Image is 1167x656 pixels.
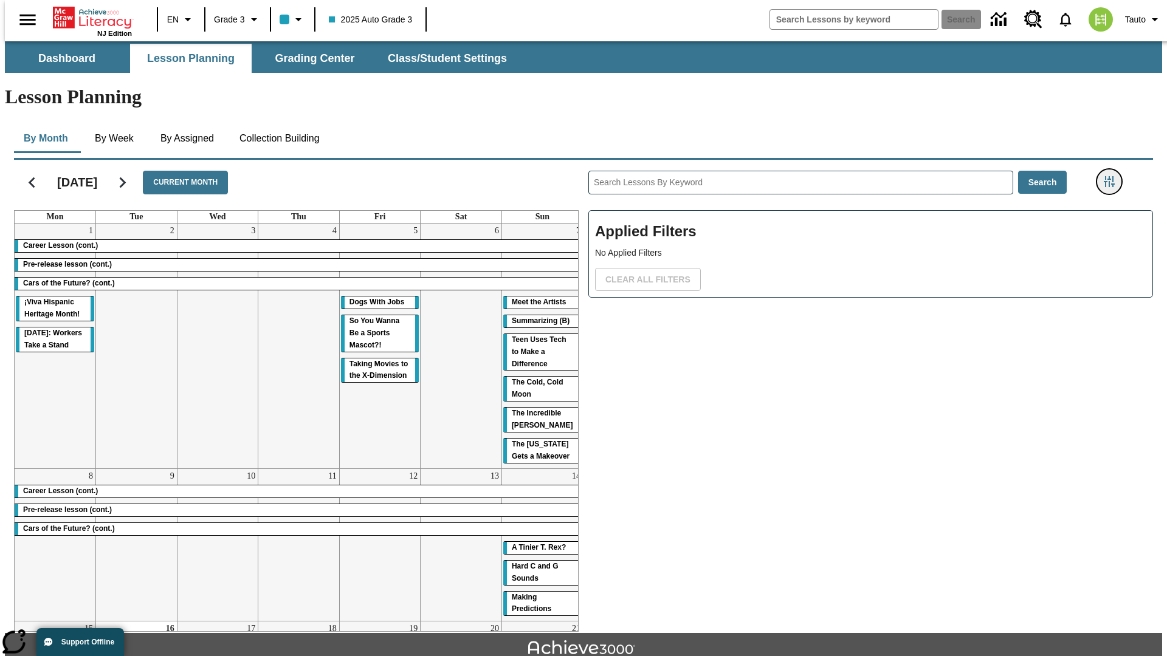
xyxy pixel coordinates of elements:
div: Dogs With Jobs [341,296,419,309]
span: Grade 3 [214,13,245,26]
a: September 18, 2025 [326,621,339,636]
td: September 6, 2025 [421,224,502,468]
div: Meet the Artists [503,296,582,309]
td: September 4, 2025 [258,224,340,468]
button: Open side menu [10,2,46,38]
span: Summarizing (B) [512,316,570,325]
div: The Cold, Cold Moon [503,377,582,401]
a: Home [53,5,132,30]
td: September 12, 2025 [339,468,421,621]
button: Previous [16,167,47,198]
a: September 9, 2025 [168,469,177,483]
a: September 17, 2025 [244,621,258,636]
div: Career Lesson (cont.) [15,485,583,497]
button: Search [1018,171,1067,194]
a: Monday [44,211,66,223]
a: Thursday [289,211,309,223]
span: The Cold, Cold Moon [512,378,563,398]
td: September 11, 2025 [258,468,340,621]
span: Pre-release lesson (cont.) [23,260,112,268]
td: September 13, 2025 [421,468,502,621]
div: A Tinier T. Rex? [503,542,582,554]
button: Grade: Grade 3, Select a grade [209,9,266,30]
span: So You Wanna Be a Sports Mascot?! [349,316,399,349]
button: Current Month [143,171,228,194]
span: Pre-release lesson (cont.) [23,505,112,514]
button: Next [107,167,138,198]
span: NJ Edition [97,30,132,37]
a: Data Center [983,3,1017,36]
div: Cars of the Future? (cont.) [15,523,583,535]
div: Applied Filters [588,210,1153,298]
span: Hard C and G Sounds [512,562,559,583]
div: Cars of the Future? (cont.) [15,278,583,290]
a: September 5, 2025 [411,224,420,238]
a: September 6, 2025 [492,224,501,238]
h2: Applied Filters [595,217,1146,247]
div: The Missouri Gets a Makeover [503,439,582,463]
a: September 15, 2025 [82,621,95,636]
div: Pre-release lesson (cont.) [15,259,583,271]
div: So You Wanna Be a Sports Mascot?! [341,315,419,352]
span: The Missouri Gets a Makeover [512,440,570,460]
span: A Tinier T. Rex? [512,543,566,552]
a: Notifications [1050,4,1081,35]
div: Labor Day: Workers Take a Stand [16,327,94,352]
div: The Incredible Kellee Edwards [503,408,582,432]
button: Class color is light blue. Change class color [275,9,311,30]
a: Friday [372,211,388,223]
span: Dogs With Jobs [349,298,405,306]
a: September 7, 2025 [574,224,583,238]
a: Tuesday [127,211,145,223]
a: September 16, 2025 [164,621,177,636]
td: September 3, 2025 [177,224,258,468]
a: September 1, 2025 [86,224,95,238]
td: September 2, 2025 [96,224,177,468]
span: Cars of the Future? (cont.) [23,279,115,287]
button: Dashboard [6,44,128,73]
span: The Incredible Kellee Edwards [512,409,573,429]
button: Lesson Planning [130,44,252,73]
a: September 13, 2025 [488,469,501,483]
a: September 11, 2025 [326,469,339,483]
div: Summarizing (B) [503,315,582,327]
a: September 20, 2025 [488,621,501,636]
button: Profile/Settings [1120,9,1167,30]
span: EN [167,13,179,26]
td: September 9, 2025 [96,468,177,621]
div: Making Predictions [503,592,582,616]
div: Teen Uses Tech to Make a Difference [503,334,582,371]
td: September 1, 2025 [15,224,96,468]
div: Career Lesson (cont.) [15,240,583,252]
div: Home [53,4,132,37]
input: search field [770,10,938,29]
div: Calendar [4,155,579,632]
span: Cars of the Future? (cont.) [23,524,115,533]
button: Select a new avatar [1081,4,1120,35]
input: Search Lessons By Keyword [589,171,1013,194]
a: Resource Center, Will open in new tab [1017,3,1050,36]
span: ¡Viva Hispanic Heritage Month! [24,298,80,318]
span: Meet the Artists [512,298,566,306]
a: September 21, 2025 [570,621,583,636]
span: Career Lesson (cont.) [23,241,98,250]
button: Language: EN, Select a language [162,9,201,30]
td: September 7, 2025 [501,224,583,468]
span: Support Offline [61,638,114,646]
h1: Lesson Planning [5,86,1162,108]
button: Filters Side menu [1097,169,1121,194]
span: Making Predictions [512,593,551,613]
a: September 14, 2025 [570,469,583,483]
td: September 10, 2025 [177,468,258,621]
div: Taking Movies to the X-Dimension [341,358,419,383]
a: Saturday [453,211,469,223]
span: Labor Day: Workers Take a Stand [24,329,82,349]
h2: [DATE] [57,175,97,190]
span: Teen Uses Tech to Make a Difference [512,335,566,368]
span: Career Lesson (cont.) [23,487,98,495]
button: Class/Student Settings [378,44,517,73]
td: September 14, 2025 [501,468,583,621]
a: September 3, 2025 [249,224,258,238]
div: ¡Viva Hispanic Heritage Month! [16,296,94,321]
button: By Assigned [151,124,224,153]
